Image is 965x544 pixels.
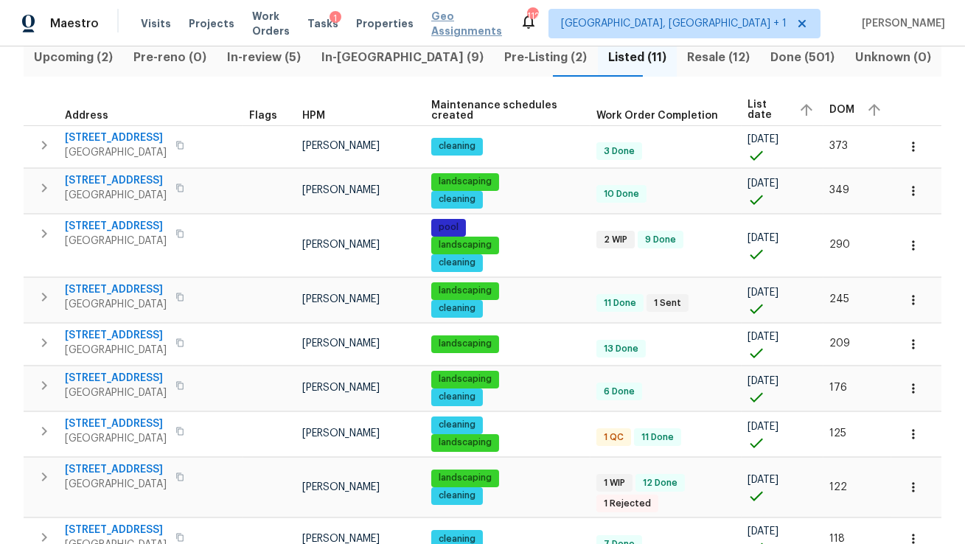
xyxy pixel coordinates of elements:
[302,534,380,544] span: [PERSON_NAME]
[748,332,778,342] span: [DATE]
[302,482,380,492] span: [PERSON_NAME]
[356,16,414,31] span: Properties
[433,302,481,315] span: cleaning
[598,145,641,158] span: 3 Done
[302,141,380,151] span: [PERSON_NAME]
[598,188,645,200] span: 10 Done
[607,47,668,68] span: Listed (11)
[433,140,481,153] span: cleaning
[302,240,380,250] span: [PERSON_NAME]
[635,431,680,444] span: 11 Done
[829,185,849,195] span: 349
[431,9,502,38] span: Geo Assignments
[302,111,325,121] span: HPM
[302,185,380,195] span: [PERSON_NAME]
[189,16,234,31] span: Projects
[65,188,167,203] span: [GEOGRAPHIC_DATA]
[748,422,778,432] span: [DATE]
[433,472,498,484] span: landscaping
[433,373,498,386] span: landscaping
[65,145,167,160] span: [GEOGRAPHIC_DATA]
[503,47,588,68] span: Pre-Listing (2)
[132,47,208,68] span: Pre-reno (0)
[65,130,167,145] span: [STREET_ADDRESS]
[829,338,850,349] span: 209
[431,100,571,121] span: Maintenance schedules created
[598,477,631,489] span: 1 WIP
[433,338,498,350] span: landscaping
[302,338,380,349] span: [PERSON_NAME]
[65,219,167,234] span: [STREET_ADDRESS]
[249,111,277,121] span: Flags
[65,462,167,477] span: [STREET_ADDRESS]
[748,178,778,189] span: [DATE]
[65,328,167,343] span: [STREET_ADDRESS]
[307,18,338,29] span: Tasks
[829,105,854,115] span: DOM
[141,16,171,31] span: Visits
[748,526,778,537] span: [DATE]
[65,416,167,431] span: [STREET_ADDRESS]
[829,482,847,492] span: 122
[829,383,847,393] span: 176
[65,282,167,297] span: [STREET_ADDRESS]
[433,436,498,449] span: landscaping
[748,376,778,386] span: [DATE]
[65,297,167,312] span: [GEOGRAPHIC_DATA]
[433,193,481,206] span: cleaning
[433,239,498,251] span: landscaping
[769,47,836,68] span: Done (501)
[856,16,945,31] span: [PERSON_NAME]
[65,431,167,446] span: [GEOGRAPHIC_DATA]
[829,141,848,151] span: 373
[598,343,644,355] span: 13 Done
[598,386,641,398] span: 6 Done
[433,221,464,234] span: pool
[829,534,845,544] span: 118
[598,498,657,510] span: 1 Rejected
[65,111,108,121] span: Address
[302,294,380,304] span: [PERSON_NAME]
[648,297,687,310] span: 1 Sent
[748,233,778,243] span: [DATE]
[433,419,481,431] span: cleaning
[65,477,167,492] span: [GEOGRAPHIC_DATA]
[598,431,630,444] span: 1 QC
[639,234,682,246] span: 9 Done
[686,47,751,68] span: Resale (12)
[433,257,481,269] span: cleaning
[854,47,933,68] span: Unknown (0)
[252,9,290,38] span: Work Orders
[829,240,850,250] span: 290
[748,475,778,485] span: [DATE]
[748,287,778,298] span: [DATE]
[433,175,498,188] span: landscaping
[829,294,849,304] span: 245
[65,343,167,358] span: [GEOGRAPHIC_DATA]
[330,11,341,26] div: 1
[302,383,380,393] span: [PERSON_NAME]
[32,47,114,68] span: Upcoming (2)
[829,428,846,439] span: 125
[598,234,633,246] span: 2 WIP
[748,100,787,120] span: List date
[302,428,380,439] span: [PERSON_NAME]
[65,234,167,248] span: [GEOGRAPHIC_DATA]
[226,47,302,68] span: In-review (5)
[65,523,167,537] span: [STREET_ADDRESS]
[65,386,167,400] span: [GEOGRAPHIC_DATA]
[65,371,167,386] span: [STREET_ADDRESS]
[50,16,99,31] span: Maestro
[433,391,481,403] span: cleaning
[637,477,683,489] span: 12 Done
[527,9,537,24] div: 112
[596,111,718,121] span: Work Order Completion
[320,47,485,68] span: In-[GEOGRAPHIC_DATA] (9)
[748,134,778,144] span: [DATE]
[561,16,787,31] span: [GEOGRAPHIC_DATA], [GEOGRAPHIC_DATA] + 1
[598,297,642,310] span: 11 Done
[65,173,167,188] span: [STREET_ADDRESS]
[433,489,481,502] span: cleaning
[433,285,498,297] span: landscaping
